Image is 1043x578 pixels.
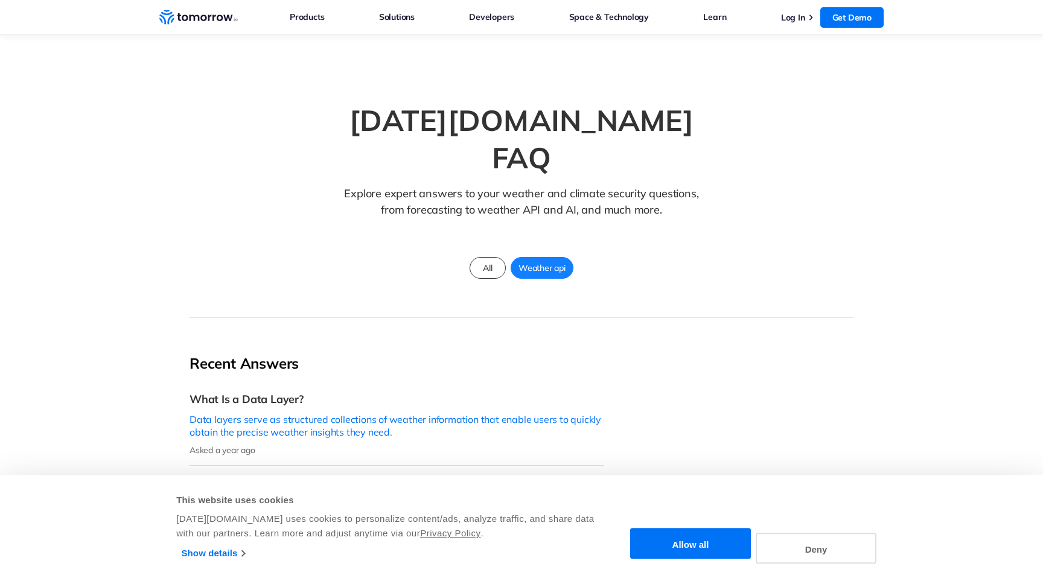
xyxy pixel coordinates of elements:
[182,544,245,562] a: Show details
[190,392,604,406] h3: What Is a Data Layer?
[476,260,499,276] span: All
[703,9,726,25] a: Learn
[569,9,649,25] a: Space & Technology
[470,257,506,279] a: All
[781,12,805,23] a: Log In
[159,8,238,27] a: Home link
[316,101,727,177] h1: [DATE][DOMAIN_NAME] FAQ
[420,528,480,538] a: Privacy Policy
[630,529,751,559] button: Allow all
[176,493,596,507] div: This website uses cookies
[511,260,573,276] span: Weather api
[190,354,604,373] h2: Recent Answers
[339,185,704,237] p: Explore expert answers to your weather and climate security questions, from forecasting to weathe...
[511,257,573,279] a: Weather api
[190,466,604,549] a: What Is Weather Data?Weather data plays a key role in influencing decisions made in various indus...
[190,383,604,466] a: What Is a Data Layer?Data layers serve as structured collections of weather information that enab...
[176,512,596,541] div: [DATE][DOMAIN_NAME] uses cookies to personalize content/ads, analyze traffic, and share data with...
[820,7,884,28] a: Get Demo
[379,9,415,25] a: Solutions
[290,9,324,25] a: Products
[190,413,604,439] p: Data layers serve as structured collections of weather information that enable users to quickly o...
[190,445,604,456] p: Asked a year ago
[469,9,514,25] a: Developers
[756,533,876,564] button: Deny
